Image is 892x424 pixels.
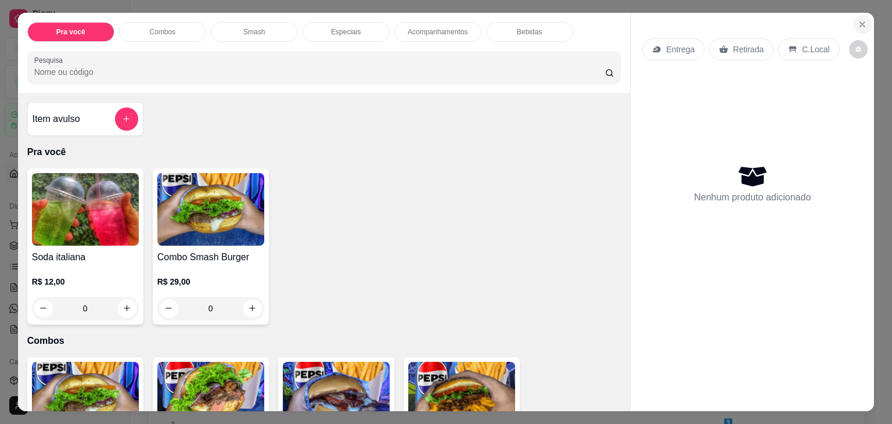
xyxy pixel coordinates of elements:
p: Bebidas [517,27,542,37]
h4: Soda italiana [32,250,139,264]
p: Nenhum produto adicionado [694,191,811,204]
p: Acompanhamentos [408,27,467,37]
p: Especiais [331,27,361,37]
p: Retirada [733,44,764,55]
button: add-separate-item [115,107,138,131]
p: R$ 29,00 [157,276,264,288]
p: C.Local [802,44,829,55]
p: Smash [243,27,265,37]
input: Pesquisa [34,66,605,78]
label: Pesquisa [34,55,67,65]
h4: Item avulso [33,112,80,126]
p: R$ 12,00 [32,276,139,288]
h4: Combo Smash Burger [157,250,264,264]
p: Combos [27,334,621,348]
p: Pra você [56,27,85,37]
img: product-image [32,173,139,246]
button: Close [853,15,872,34]
p: Entrega [666,44,695,55]
p: Pra você [27,145,621,159]
p: Combos [149,27,175,37]
img: product-image [157,173,264,246]
button: decrease-product-quantity [849,40,868,59]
